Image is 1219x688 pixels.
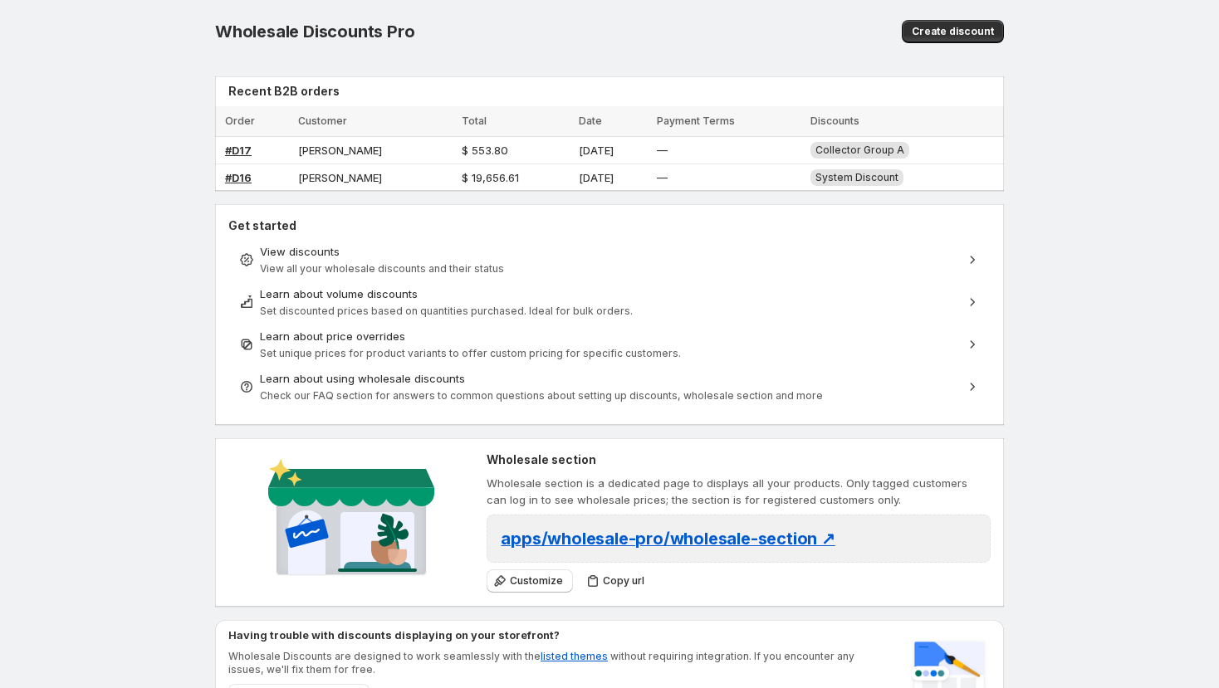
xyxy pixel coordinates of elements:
span: Check our FAQ section for answers to common questions about setting up discounts, wholesale secti... [260,389,823,402]
a: #D16 [225,171,252,184]
span: System Discount [815,171,898,183]
span: Collector Group A [815,144,904,156]
span: Customize [510,574,563,588]
span: Set discounted prices based on quantities purchased. Ideal for bulk orders. [260,305,633,317]
p: Wholesale section is a dedicated page to displays all your products. Only tagged customers can lo... [487,475,991,508]
span: $ 553.80 [462,144,508,157]
span: Set unique prices for product variants to offer custom pricing for specific customers. [260,347,681,359]
h2: Wholesale section [487,451,991,468]
a: apps/wholesale-pro/wholesale-section ↗ [501,534,835,547]
span: $ 19,656.61 [462,171,519,184]
span: Customer [298,115,347,127]
span: [DATE] [579,144,614,157]
span: Order [225,115,255,127]
a: listed themes [541,650,608,662]
span: [PERSON_NAME] [298,171,382,184]
a: #D17 [225,144,252,157]
div: View discounts [260,243,959,260]
button: Customize [487,569,573,593]
span: apps/wholesale-pro/wholesale-section ↗ [501,529,835,549]
div: Learn about using wholesale discounts [260,370,959,387]
p: Wholesale Discounts are designed to work seamlessly with the without requiring integration. If yo... [228,650,891,676]
button: Copy url [580,569,654,593]
span: Total [462,115,487,127]
span: Wholesale Discounts Pro [215,22,414,41]
span: [PERSON_NAME] [298,144,382,157]
h2: Recent B2B orders [228,83,997,100]
span: [DATE] [579,171,614,184]
button: Create discount [902,20,1004,43]
span: — [657,144,668,157]
img: Wholesale section [262,451,441,589]
span: Discounts [810,115,859,127]
h2: Get started [228,217,991,234]
span: Create discount [912,25,994,38]
div: Learn about price overrides [260,328,959,344]
span: Payment Terms [657,115,735,127]
span: — [657,171,668,184]
span: View all your wholesale discounts and their status [260,262,504,275]
span: Date [579,115,602,127]
span: Copy url [603,574,644,588]
h2: Having trouble with discounts displaying on your storefront? [228,627,891,643]
div: Learn about volume discounts [260,285,959,302]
